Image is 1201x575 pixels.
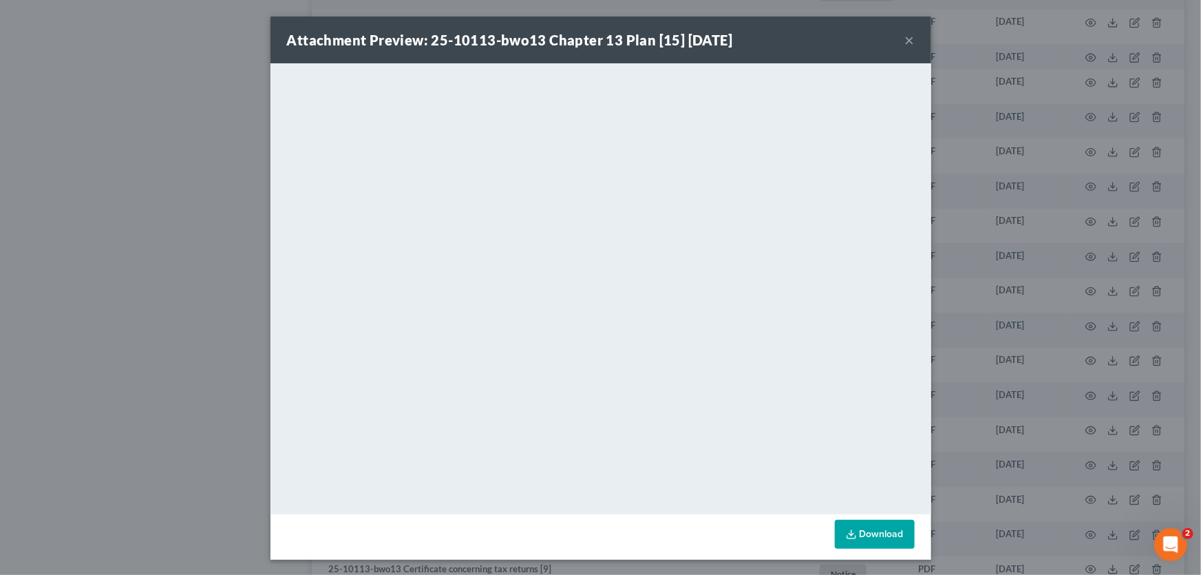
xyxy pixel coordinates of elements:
[1182,528,1193,539] span: 2
[905,32,915,48] button: ×
[1154,528,1187,561] iframe: Intercom live chat
[270,63,931,511] iframe: <object ng-attr-data='[URL][DOMAIN_NAME]' type='application/pdf' width='100%' height='650px'></ob...
[835,520,915,549] a: Download
[287,32,733,48] strong: Attachment Preview: 25-10113-bwo13 Chapter 13 Plan [15] [DATE]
